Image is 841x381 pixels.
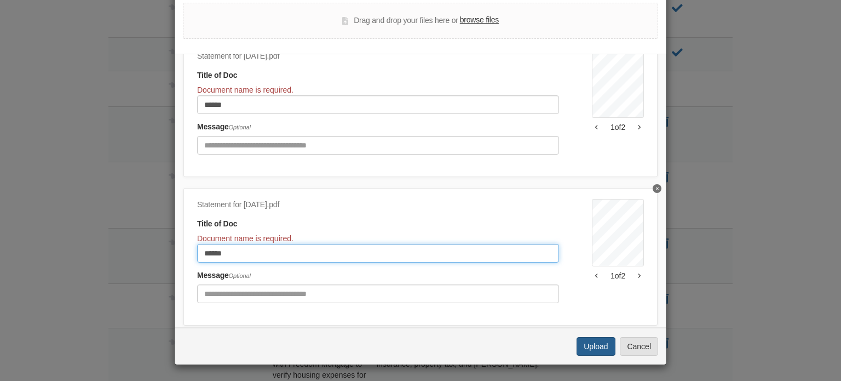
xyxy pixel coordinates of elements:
[197,70,237,82] label: Title of Doc
[197,244,559,263] input: Document Title
[197,218,237,230] label: Title of Doc
[197,84,559,95] div: Document name is required.
[197,95,559,114] input: Document Title
[229,124,251,130] span: Optional
[197,136,559,155] input: Include any comments on this document
[229,272,251,279] span: Optional
[197,285,559,303] input: Include any comments on this document
[197,233,559,244] div: Document name is required.
[342,14,499,27] div: Drag and drop your files here or
[197,50,559,62] div: Statement for [DATE].pdf
[592,122,644,133] div: 1 of 2
[197,270,251,282] label: Message
[197,199,559,211] div: Statement for [DATE].pdf
[620,337,658,356] button: Cancel
[577,337,615,356] button: Upload
[653,184,661,193] button: Delete Sep 12
[592,270,644,281] div: 1 of 2
[197,121,251,133] label: Message
[460,14,499,26] label: browse files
